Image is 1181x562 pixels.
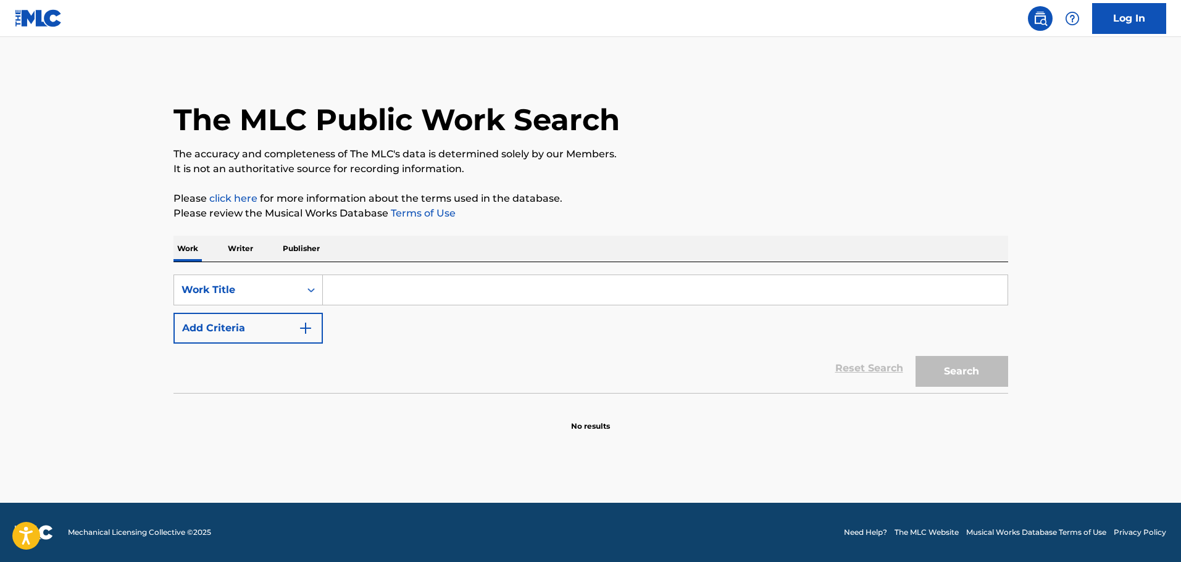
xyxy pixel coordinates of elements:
[279,236,323,262] p: Publisher
[224,236,257,262] p: Writer
[1028,6,1053,31] a: Public Search
[844,527,887,538] a: Need Help?
[1119,503,1181,562] iframe: Chat Widget
[68,527,211,538] span: Mechanical Licensing Collective © 2025
[15,9,62,27] img: MLC Logo
[173,313,323,344] button: Add Criteria
[895,527,959,538] a: The MLC Website
[182,283,293,297] div: Work Title
[173,162,1008,176] p: It is not an authoritative source for recording information.
[209,192,257,204] a: click here
[1065,11,1080,26] img: help
[388,207,456,219] a: Terms of Use
[571,406,610,432] p: No results
[173,206,1008,221] p: Please review the Musical Works Database
[173,236,202,262] p: Work
[173,101,620,138] h1: The MLC Public Work Search
[1060,6,1085,31] div: Help
[1033,11,1048,26] img: search
[966,527,1106,538] a: Musical Works Database Terms of Use
[173,275,1008,393] form: Search Form
[15,525,53,540] img: logo
[173,191,1008,206] p: Please for more information about the terms used in the database.
[1092,3,1166,34] a: Log In
[298,321,313,336] img: 9d2ae6d4665cec9f34b9.svg
[173,147,1008,162] p: The accuracy and completeness of The MLC's data is determined solely by our Members.
[1114,527,1166,538] a: Privacy Policy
